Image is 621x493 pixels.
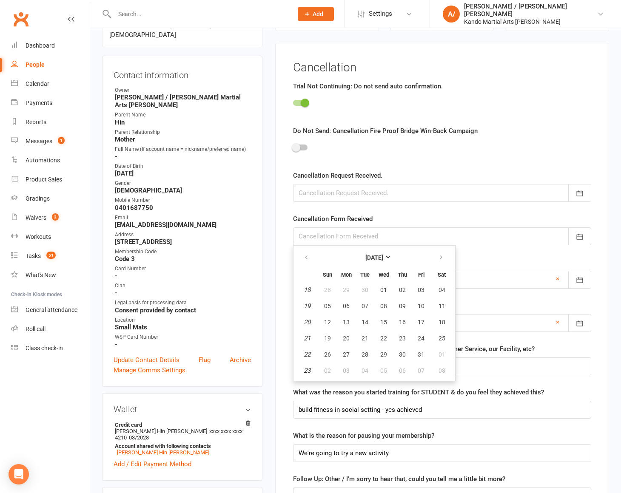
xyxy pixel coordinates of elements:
em: 23 [304,367,310,374]
span: 14 [362,319,368,326]
span: 06 [399,367,406,374]
strong: - [115,153,251,160]
span: [DEMOGRAPHIC_DATA] [109,31,176,39]
strong: Hin [115,119,251,126]
input: What is the reason for pausing your membership? [293,444,591,462]
a: People [11,55,90,74]
button: 07 [356,298,374,314]
div: Gradings [26,195,50,202]
button: 08 [375,298,393,314]
small: Wednesday [379,272,389,278]
a: Calendar [11,74,90,93]
div: Address [115,231,251,239]
div: WSP Card Number [115,333,251,341]
span: Settings [369,4,392,23]
button: 16 [393,314,411,330]
div: Payments [26,99,52,106]
em: 20 [304,318,310,326]
span: 10 [418,303,424,309]
label: Follow Up: Other / I'm sorry to hear that, could you tell me a little bit more? [293,474,505,484]
div: Email [115,214,251,222]
span: 30 [399,351,406,358]
span: 05 [324,303,331,309]
span: 29 [343,286,350,293]
span: 31 [418,351,424,358]
strong: Code 3 [115,255,251,263]
button: 29 [375,347,393,362]
div: General attendance [26,306,77,313]
span: 28 [324,286,331,293]
button: 03 [337,363,355,378]
a: Workouts [11,227,90,246]
a: Messages 1 [11,132,90,151]
a: Class kiosk mode [11,339,90,358]
div: A/ [443,6,460,23]
button: 30 [393,347,411,362]
button: 28 [356,347,374,362]
button: 06 [337,298,355,314]
small: Monday [341,272,352,278]
button: 09 [393,298,411,314]
span: 27 [343,351,350,358]
label: What was the reason you started training for STUDENT & do you feel they achieved this? [293,387,544,397]
small: Friday [418,272,424,278]
div: Class check-in [26,345,63,351]
span: 51 [46,252,56,259]
em: 21 [304,334,310,342]
strong: Small Mats [115,323,251,331]
a: Roll call [11,320,90,339]
button: 17 [412,314,430,330]
button: 30 [356,282,374,297]
label: Cancellation Request Received. [293,170,382,181]
a: Waivers 2 [11,208,90,227]
button: 05 [375,363,393,378]
span: 18 [439,319,445,326]
a: × [556,317,559,327]
span: 01 [380,286,387,293]
span: 03 [418,286,424,293]
button: 04 [431,282,453,297]
span: 03 [343,367,350,374]
label: What is the reason for pausing your membership? [293,431,434,441]
button: 20 [337,331,355,346]
button: 07 [412,363,430,378]
a: General attendance kiosk mode [11,300,90,320]
span: 12 [324,319,331,326]
div: Tasks [26,252,41,259]
a: Update Contact Details [114,355,179,365]
div: Legal basis for processing data [115,299,251,307]
button: 04 [356,363,374,378]
button: 13 [337,314,355,330]
span: 30 [362,286,368,293]
button: 21 [356,331,374,346]
button: 01 [375,282,393,297]
span: 07 [418,367,424,374]
span: 26 [324,351,331,358]
a: What's New [11,266,90,285]
small: Saturday [438,272,446,278]
button: Add [298,7,334,21]
div: Waivers [26,214,46,221]
a: Payments [11,93,90,113]
span: 19 [324,335,331,342]
button: 02 [319,363,336,378]
button: 19 [319,331,336,346]
button: 05 [319,298,336,314]
div: Clan [115,282,251,290]
span: 05 [380,367,387,374]
button: 10 [412,298,430,314]
strong: [PERSON_NAME] / [PERSON_NAME] Martial Arts [PERSON_NAME] [115,93,251,109]
label: Cancellation Form Received [293,214,373,224]
span: 09 [399,303,406,309]
strong: Credit card [115,422,247,428]
span: 15 [380,319,387,326]
small: Sunday [323,272,332,278]
button: 12 [319,314,336,330]
strong: Mother [115,136,251,143]
span: 21 [362,335,368,342]
span: 17 [418,319,424,326]
a: Automations [11,151,90,170]
a: [PERSON_NAME] Hin [PERSON_NAME] [117,449,209,456]
a: Clubworx [10,8,31,30]
div: Automations [26,157,60,164]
